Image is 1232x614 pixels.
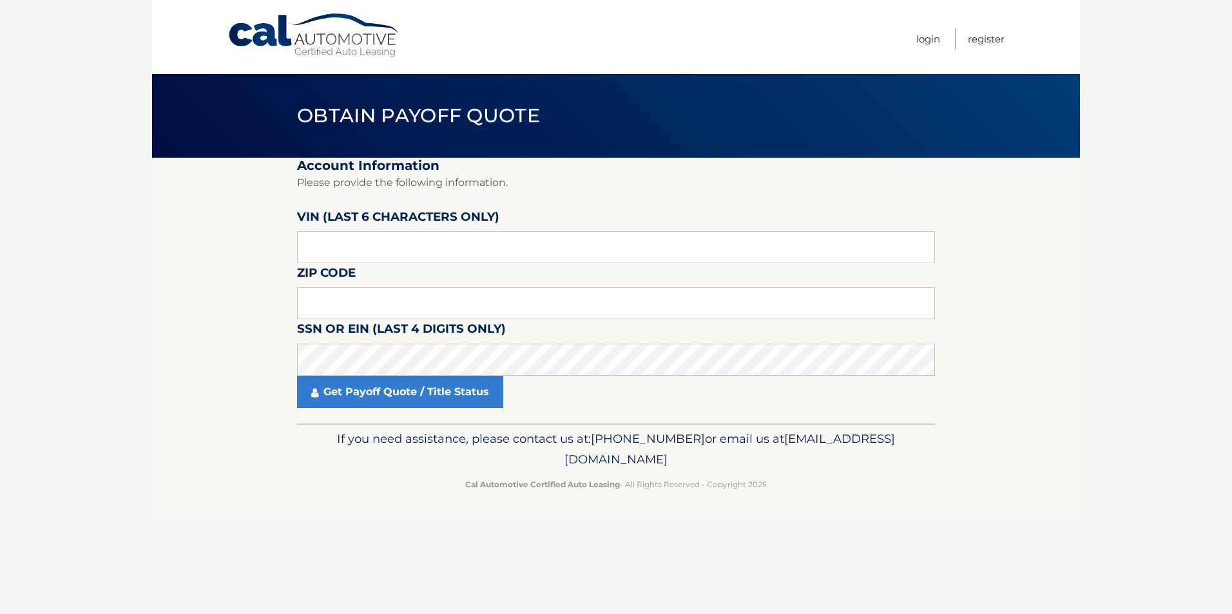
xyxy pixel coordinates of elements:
a: Register [968,28,1005,50]
p: If you need assistance, please contact us at: or email us at [305,429,927,470]
p: Please provide the following information. [297,174,935,192]
label: SSN or EIN (last 4 digits only) [297,319,506,343]
p: - All Rights Reserved - Copyright 2025 [305,478,927,491]
label: Zip Code [297,263,356,287]
h2: Account Information [297,158,935,174]
label: VIN (last 6 characters only) [297,207,499,231]
strong: Cal Automotive Certified Auto Leasing [465,479,620,489]
span: [PHONE_NUMBER] [591,431,705,446]
a: Login [916,28,940,50]
a: Get Payoff Quote / Title Status [297,376,503,408]
span: Obtain Payoff Quote [297,104,540,127]
a: Cal Automotive [227,13,401,59]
